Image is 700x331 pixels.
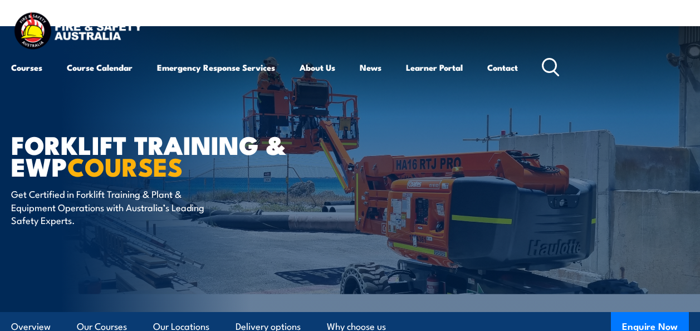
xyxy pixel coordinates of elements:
strong: COURSES [67,147,183,185]
a: Emergency Response Services [157,54,275,81]
p: Get Certified in Forklift Training & Plant & Equipment Operations with Australia’s Leading Safety... [11,187,214,226]
a: News [360,54,381,81]
a: Contact [487,54,518,81]
a: Learner Portal [406,54,463,81]
h1: Forklift Training & EWP [11,133,286,177]
a: About Us [300,54,335,81]
a: Courses [11,54,42,81]
a: Course Calendar [67,54,133,81]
